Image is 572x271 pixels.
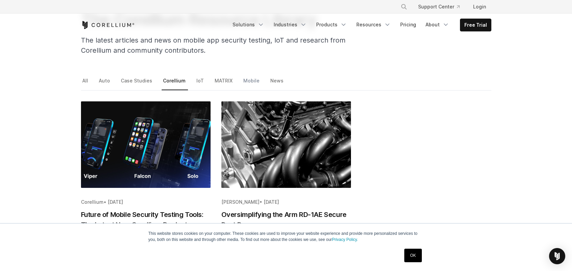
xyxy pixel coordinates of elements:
img: Future of Mobile Security Testing Tools: The Latest New Corellium Products [81,101,211,188]
div: Navigation Menu [392,1,491,13]
div: • [221,199,351,205]
a: Auto [98,76,112,90]
a: Solutions [228,19,268,31]
a: Case Studies [119,76,155,90]
a: News [269,76,286,90]
a: Privacy Policy. [332,237,358,242]
a: Pricing [396,19,420,31]
a: Products [312,19,351,31]
a: Login [468,1,491,13]
div: Open Intercom Messenger [549,248,565,264]
a: Corellium Home [81,21,135,29]
p: This website stores cookies on your computer. These cookies are used to improve your website expe... [148,230,424,243]
a: Corellium [162,76,188,90]
a: All [81,76,90,90]
a: Free Trial [460,19,491,31]
a: Resources [352,19,395,31]
a: About [421,19,453,31]
span: Corellium [81,199,104,205]
span: [PERSON_NAME] [221,199,260,205]
a: Support Center [413,1,465,13]
a: IoT [195,76,206,90]
a: Mobile [242,76,262,90]
h2: Oversimplifying the Arm RD-1AE Secure Boot Process [221,210,351,230]
a: MATRIX [213,76,235,90]
h2: Future of Mobile Security Testing Tools: The Latest New Corellium Products [81,210,211,230]
span: [DATE] [108,199,123,205]
span: [DATE] [264,199,279,205]
img: Oversimplifying the Arm RD-1AE Secure Boot Process [221,101,351,188]
div: Navigation Menu [228,19,491,31]
button: Search [398,1,410,13]
div: • [81,199,211,205]
a: OK [404,249,421,262]
a: Industries [270,19,311,31]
